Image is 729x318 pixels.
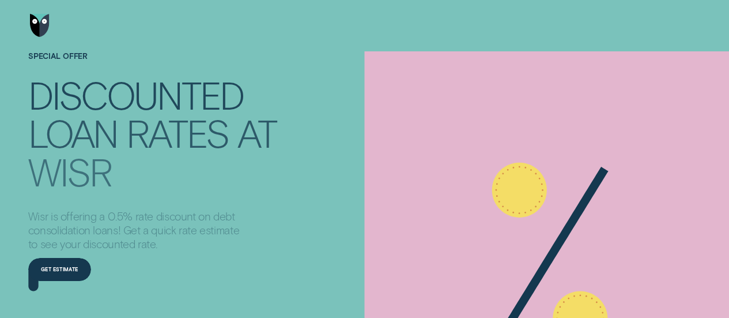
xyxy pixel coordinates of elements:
[28,77,244,113] div: Discounted
[28,209,250,251] p: Wisr is offering a 0.5% rate discount on debt consolidation loans! Get a quick rate estimate to s...
[28,258,91,281] a: Get estimate
[30,14,49,37] img: Wisr
[28,52,276,76] h1: SPECIAL OFFER
[126,115,229,151] div: rates
[28,154,111,189] div: Wisr
[237,115,276,151] div: at
[28,75,276,182] h4: Discounted loan rates at Wisr
[28,115,118,151] div: loan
